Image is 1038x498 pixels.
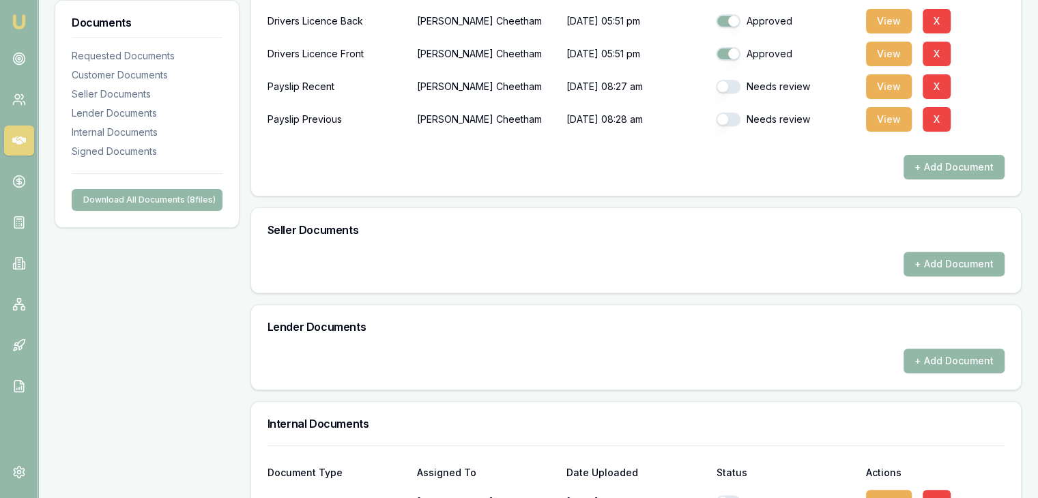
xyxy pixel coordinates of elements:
button: X [923,42,951,66]
div: Actions [866,468,1005,478]
div: Drivers Licence Front [268,40,406,68]
img: emu-icon-u.png [11,14,27,30]
button: View [866,42,912,66]
div: Date Uploaded [566,468,705,478]
button: Download All Documents (8files) [72,189,222,211]
button: + Add Document [904,155,1005,179]
div: Seller Documents [72,87,222,101]
div: Status [716,468,854,478]
button: X [923,107,951,132]
button: View [866,107,912,132]
div: Internal Documents [72,126,222,139]
button: + Add Document [904,349,1005,373]
p: [PERSON_NAME] Cheetham [417,106,556,133]
div: Payslip Previous [268,106,406,133]
button: View [866,9,912,33]
button: View [866,74,912,99]
div: Signed Documents [72,145,222,158]
div: Drivers Licence Back [268,8,406,35]
div: Assigned To [417,468,556,478]
button: X [923,74,951,99]
div: Document Type [268,468,406,478]
div: Needs review [716,80,854,93]
h3: Documents [72,17,222,28]
div: Needs review [716,113,854,126]
button: + Add Document [904,252,1005,276]
p: [PERSON_NAME] Cheetham [417,40,556,68]
div: Requested Documents [72,49,222,63]
h3: Lender Documents [268,321,1005,332]
div: Approved [716,14,854,28]
div: Approved [716,47,854,61]
h3: Internal Documents [268,418,1005,429]
div: Customer Documents [72,68,222,82]
p: [DATE] 05:51 pm [566,8,705,35]
div: Payslip Recent [268,73,406,100]
div: Lender Documents [72,106,222,120]
p: [PERSON_NAME] Cheetham [417,73,556,100]
h3: Seller Documents [268,224,1005,235]
button: X [923,9,951,33]
p: [DATE] 08:27 am [566,73,705,100]
p: [PERSON_NAME] Cheetham [417,8,556,35]
p: [DATE] 05:51 pm [566,40,705,68]
p: [DATE] 08:28 am [566,106,705,133]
